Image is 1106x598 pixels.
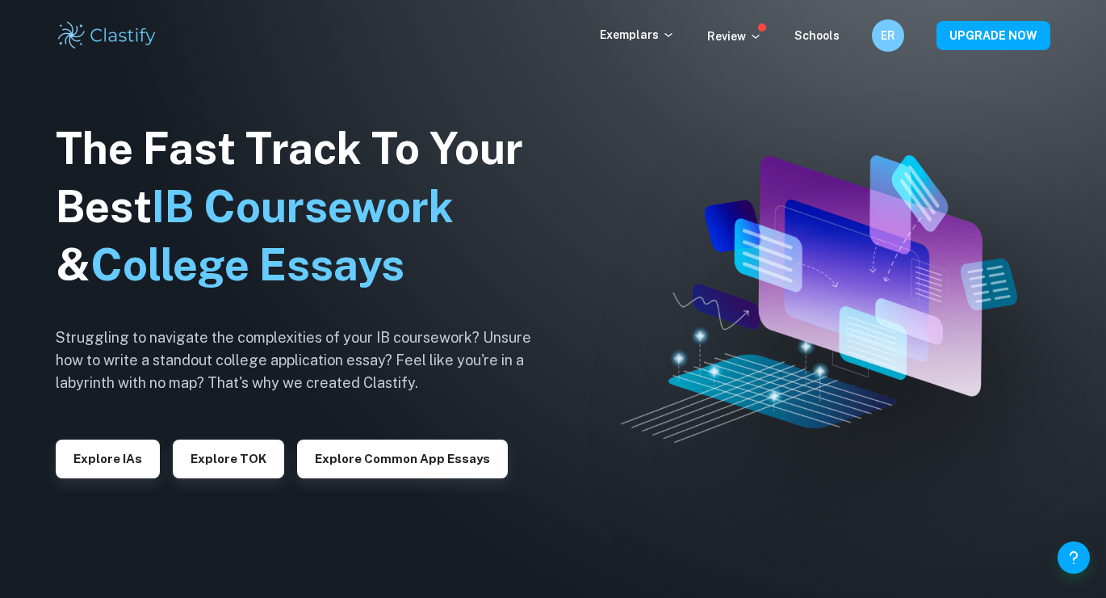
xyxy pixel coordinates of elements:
a: Explore Common App essays [297,450,508,465]
img: Clastify hero [621,155,1017,442]
button: UPGRADE NOW [936,21,1050,50]
button: Explore IAs [56,440,160,478]
h6: ER [879,27,898,44]
a: Explore TOK [173,450,284,465]
img: Clastify logo [56,19,158,52]
h6: Struggling to navigate the complexities of your IB coursework? Unsure how to write a standout col... [56,326,556,394]
p: Review [707,27,762,45]
button: ER [872,19,904,52]
button: Help and Feedback [1058,541,1090,574]
h1: The Fast Track To Your Best & [56,120,556,294]
a: Schools [794,29,840,42]
a: Explore IAs [56,450,160,465]
span: College Essays [90,239,404,290]
span: IB Coursework [152,181,454,232]
button: Explore TOK [173,440,284,478]
p: Exemplars [600,26,675,44]
button: Explore Common App essays [297,440,508,478]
